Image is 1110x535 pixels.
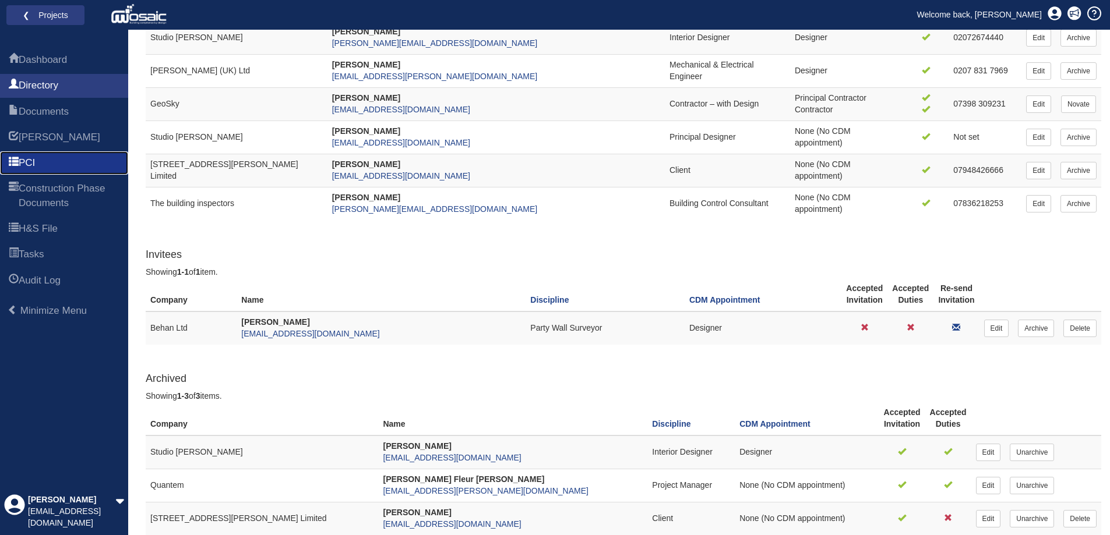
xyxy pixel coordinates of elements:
b: 3 [196,391,200,401]
th: Name [237,278,526,311]
td: Behan Ltd [146,311,237,345]
span: None (No CDM appointment) [795,160,851,180]
b: 1 [196,267,200,277]
a: Edit [976,444,1001,461]
span: H&S File [19,222,58,236]
a: Archive [1060,129,1097,146]
td: Studio [PERSON_NAME] [146,435,378,469]
strong: [PERSON_NAME] [332,160,400,169]
h4: Archived [146,373,1101,385]
span: Principal Contractor [795,93,866,102]
span: Designer [795,33,827,42]
a: ❮ Projects [14,8,77,23]
span: Client [669,165,690,175]
strong: [PERSON_NAME] [383,441,451,451]
strong: [PERSON_NAME] [383,508,451,517]
td: None (No CDM appointment) [735,469,879,502]
span: Party Wall Surveyor [530,323,602,332]
strong: [PERSON_NAME] [241,317,309,327]
a: CDM Appointment [739,419,811,428]
a: Edit [1026,62,1051,80]
a: Edit [976,510,1001,527]
div: Showing of item. [146,267,1101,278]
td: Quantem [146,469,378,502]
div: [EMAIL_ADDRESS][DOMAIN_NAME] [28,506,115,529]
td: Studio [PERSON_NAME] [146,121,327,154]
td: 07398 309231 [949,87,1021,121]
a: [PERSON_NAME][EMAIL_ADDRESS][DOMAIN_NAME] [332,204,537,214]
a: [EMAIL_ADDRESS][PERSON_NAME][DOMAIN_NAME] [383,486,588,495]
span: Minimize Menu [20,305,87,316]
div: Profile [4,494,25,529]
a: Re-send Invitation [952,323,960,332]
a: Unarchive [1010,444,1054,461]
span: Minimize Menu [8,305,17,315]
iframe: Chat [1060,483,1101,526]
a: Edit [1026,195,1051,212]
td: The building inspectors [146,187,327,219]
span: Contractor [795,105,833,114]
th: Re-send Invitation [933,278,979,311]
a: [PERSON_NAME][EMAIL_ADDRESS][DOMAIN_NAME] [332,38,537,48]
td: None (No CDM appointment) [735,502,879,535]
span: Building Control Consultant [669,199,769,208]
span: PCI [9,157,19,171]
a: [EMAIL_ADDRESS][PERSON_NAME][DOMAIN_NAME] [332,72,537,81]
a: Discipline [652,419,690,428]
span: Construction Phase Documents [9,182,19,211]
td: 07836218253 [949,187,1021,219]
td: 02072674440 [949,21,1021,54]
a: Welcome back, [PERSON_NAME] [908,6,1051,23]
div: Showing of items. [146,391,1101,402]
span: None (No CDM appointment) [795,193,851,214]
span: Designer [795,66,827,75]
span: Tasks [9,248,19,262]
span: Directory [9,79,19,93]
td: Not set [949,121,1021,154]
span: Client [652,513,673,523]
td: Designer [735,435,879,469]
a: [EMAIL_ADDRESS][DOMAIN_NAME] [332,171,470,180]
span: Audit Log [19,274,61,288]
td: [STREET_ADDRESS][PERSON_NAME] Limited [146,154,327,187]
a: [EMAIL_ADDRESS][DOMAIN_NAME] [241,329,379,338]
a: Edit [1026,162,1051,179]
span: Documents [9,105,19,119]
span: Contractor – with Design [669,99,759,108]
strong: [PERSON_NAME] [332,126,400,136]
a: Novate [1061,95,1096,113]
th: Company [146,278,237,311]
a: Edit [1026,29,1051,47]
span: Interior Designer [652,447,713,456]
span: Construction Phase Documents [19,182,119,210]
span: Dashboard [19,53,67,67]
span: Dashboard [9,54,19,68]
a: Edit [1026,129,1051,146]
span: None (No CDM appointment) [795,126,851,147]
h4: Invitees [146,249,1101,261]
a: Delete [1063,320,1097,337]
td: Designer [685,311,841,345]
b: 1-1 [177,267,189,277]
strong: [PERSON_NAME] [332,60,400,69]
th: Name [378,402,647,435]
span: HARI [9,131,19,145]
strong: [PERSON_NAME] [332,93,400,102]
a: Archive [1060,162,1097,179]
div: [PERSON_NAME] [28,494,115,506]
a: Archive [1060,62,1097,80]
th: Accepted Invitation [841,278,887,311]
a: Discipline [530,295,569,304]
th: Company [146,402,378,435]
td: Studio [PERSON_NAME] [146,21,327,54]
a: Archive [1060,195,1097,212]
a: [EMAIL_ADDRESS][DOMAIN_NAME] [383,453,521,462]
img: logo_white.png [111,3,170,26]
span: Mechanical & Electrical Engineer [669,60,754,81]
strong: [PERSON_NAME] [332,193,400,202]
span: Tasks [19,247,44,261]
td: [PERSON_NAME] (UK) Ltd [146,54,327,87]
td: 07948426666 [949,154,1021,187]
a: Edit [976,477,1001,494]
b: 1-3 [177,391,189,401]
